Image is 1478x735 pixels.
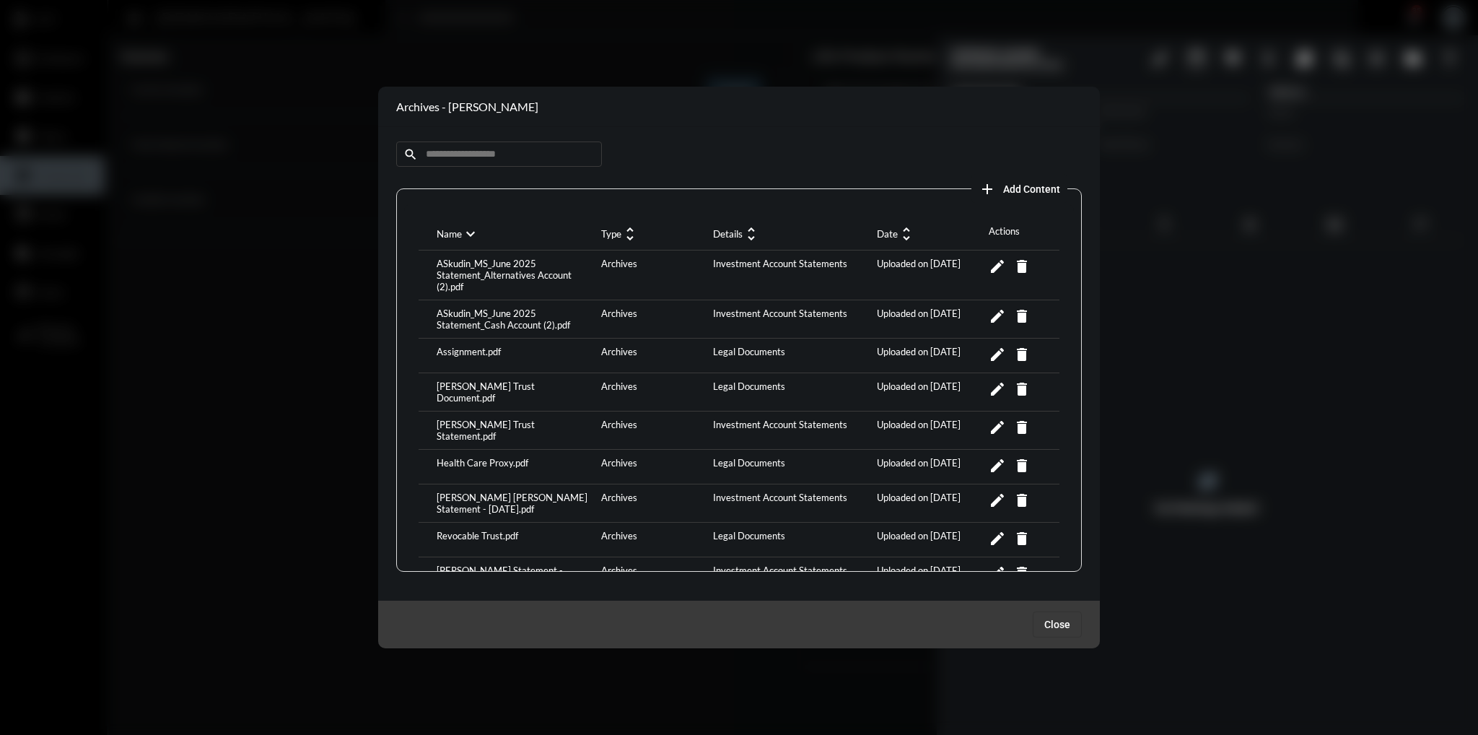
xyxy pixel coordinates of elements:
[873,346,985,365] div: Uploaded on [DATE]
[433,457,598,477] div: Health Care Proxy.pdf
[462,225,479,243] mat-icon: expand_more
[433,308,598,331] div: ASkudin_MS_June 2025 Statement_Cash Account (2).pdf
[873,565,985,588] div: Uploaded on [DATE]
[989,530,1006,547] mat-icon: Edit Content
[621,225,639,243] mat-icon: unfold_more
[601,228,621,240] p: Type
[971,174,1067,203] button: add vault
[1044,619,1070,630] span: Close
[873,258,985,292] div: Uploaded on [DATE]
[433,346,598,365] div: Assignment.pdf
[989,380,1006,398] mat-icon: Edit Content
[1013,346,1031,363] mat-icon: Delete Content
[437,228,462,240] p: Name
[873,457,985,477] div: Uploaded on [DATE]
[598,380,709,404] div: Archives
[873,530,985,549] div: Uploaded on [DATE]
[1013,380,1031,398] mat-icon: Delete Content
[989,565,1006,582] mat-icon: Edit Content
[898,225,915,243] mat-icon: unfold_more
[1013,530,1031,547] mat-icon: Delete Content
[979,181,996,198] mat-icon: add
[598,308,709,331] div: Archives
[989,419,1006,436] mat-icon: Edit Content
[1013,308,1031,325] mat-icon: Delete Content
[873,419,985,442] div: Uploaded on [DATE]
[1013,457,1031,474] mat-icon: Delete Content
[1033,612,1082,638] button: Close
[709,380,874,404] div: Legal Documents
[433,492,598,515] div: [PERSON_NAME] [PERSON_NAME] Statement - [DATE].pdf
[1013,565,1031,582] mat-icon: Delete Content
[433,380,598,404] div: [PERSON_NAME] Trust Document.pdf
[989,492,1006,509] mat-icon: Edit Content
[709,258,874,292] div: Investment Account Statements
[1013,419,1031,436] mat-icon: Delete Content
[989,258,1006,275] mat-icon: Edit Content
[1003,183,1060,195] span: Add Content
[598,258,709,292] div: Archives
[598,419,709,442] div: Archives
[873,308,985,331] div: Uploaded on [DATE]
[709,457,874,477] div: Legal Documents
[873,380,985,404] div: Uploaded on [DATE]
[598,530,709,549] div: Archives
[709,346,874,365] div: Legal Documents
[709,492,874,515] div: Investment Account Statements
[989,346,1006,363] mat-icon: Edit Content
[396,100,538,113] h2: Archives - [PERSON_NAME]
[877,228,898,240] p: Date
[433,258,598,292] div: ASkudin_MS_June 2025 Statement_Alternatives Account (2).pdf
[709,565,874,588] div: Investment Account Statements
[598,565,709,588] div: Archives
[433,419,598,442] div: [PERSON_NAME] Trust Statement.pdf
[598,457,709,477] div: Archives
[709,308,874,331] div: Investment Account Statements
[433,565,598,588] div: [PERSON_NAME] Statement - [DATE].pdf
[709,530,874,549] div: Legal Documents
[1013,258,1031,275] mat-icon: Delete Content
[1013,492,1031,509] mat-icon: Delete Content
[873,492,985,515] div: Uploaded on [DATE]
[598,492,709,515] div: Archives
[989,457,1006,474] mat-icon: Edit Content
[743,225,760,243] mat-icon: unfold_more
[598,346,709,365] div: Archives
[433,530,598,549] div: Revocable Trust.pdf
[709,419,874,442] div: Investment Account Statements
[989,225,1041,237] p: Actions
[989,308,1006,325] mat-icon: Edit Content
[713,228,743,240] p: Details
